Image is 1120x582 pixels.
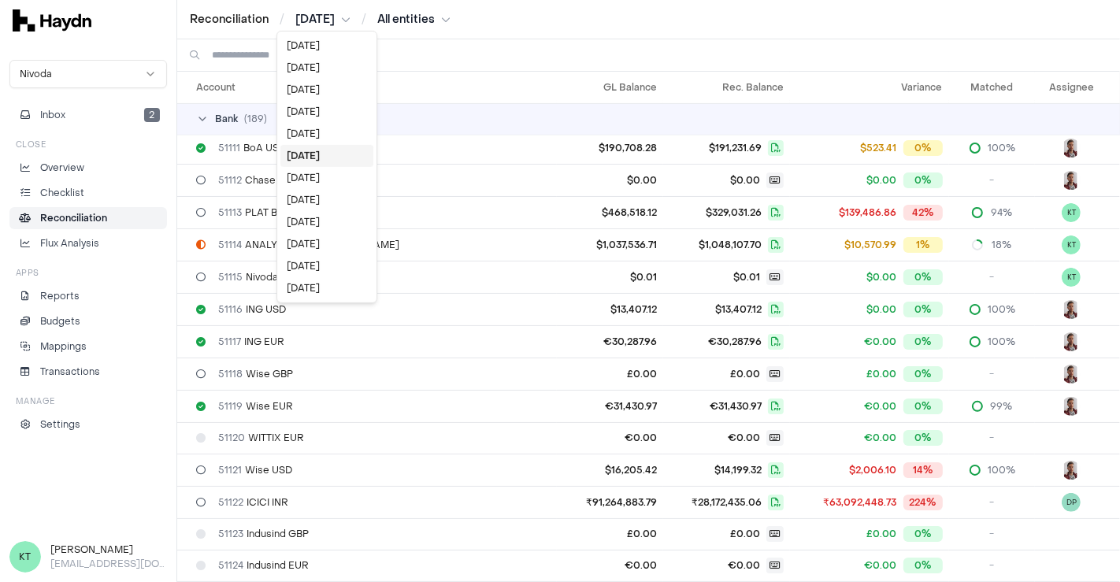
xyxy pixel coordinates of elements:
div: [DATE] [280,35,373,57]
div: [DATE] [280,123,373,145]
div: [DATE] [280,79,373,101]
div: [DATE] [280,211,373,233]
div: [DATE] [280,145,373,167]
div: [DATE] [280,277,373,299]
div: [DATE] [280,233,373,255]
div: [DATE] [280,167,373,189]
div: [DATE] [280,255,373,277]
div: [DATE] [280,101,373,123]
div: [DATE] [280,189,373,211]
div: [DATE] [280,57,373,79]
